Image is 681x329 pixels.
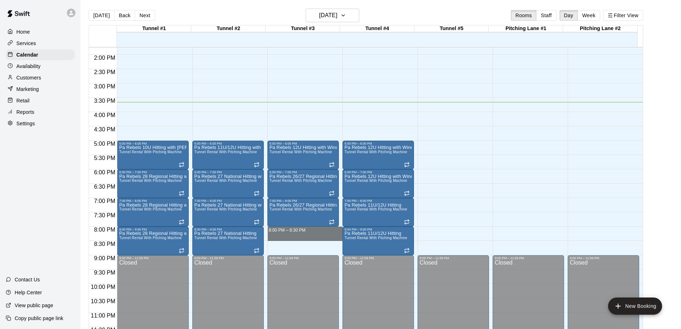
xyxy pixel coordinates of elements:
[345,170,412,174] div: 6:00 PM – 7:00 PM
[92,55,117,61] span: 2:00 PM
[16,120,35,127] p: Settings
[269,228,306,233] span: 8:00 PM – 8:30 PM
[6,61,75,72] a: Availability
[179,248,184,253] span: Recurring event
[89,284,117,290] span: 10:00 PM
[194,256,262,260] div: 9:00 PM – 11:59 PM
[114,10,135,21] button: Back
[345,199,412,203] div: 7:00 PM – 8:00 PM
[194,170,262,174] div: 6:00 PM – 7:00 PM
[414,25,489,32] div: Tunnel #5
[92,69,117,75] span: 2:30 PM
[89,313,117,319] span: 11:00 PM
[192,227,264,255] div: 8:00 PM – 9:00 PM: Pa Rebels 27 National Hitting
[404,248,410,253] span: Recurring event
[511,10,537,21] button: Rooms
[578,10,600,21] button: Week
[194,199,262,203] div: 7:00 PM – 8:00 PM
[404,190,410,196] span: Recurring event
[194,228,262,231] div: 8:00 PM – 9:00 PM
[319,10,337,20] h6: [DATE]
[342,227,414,255] div: 8:00 PM – 9:00 PM: Pa Rebels 11U/12U Hitting
[117,25,191,32] div: Tunnel #1
[16,97,30,104] p: Retail
[404,219,410,225] span: Recurring event
[6,38,75,49] a: Services
[15,302,53,309] p: View public page
[117,198,188,227] div: 7:00 PM – 8:00 PM: Pa Rebels 28 Regional Hitting w/ Vaughn
[15,289,42,296] p: Help Center
[254,162,260,168] span: Recurring event
[345,142,412,145] div: 5:00 PM – 6:00 PM
[92,169,117,175] span: 6:00 PM
[16,28,30,35] p: Home
[194,179,257,183] span: Tunnel Rental With Pitching Machine
[194,142,262,145] div: 5:00 PM – 6:00 PM
[119,170,186,174] div: 6:00 PM – 7:00 PM
[15,276,40,283] p: Contact Us
[536,10,557,21] button: Staff
[92,112,117,118] span: 4:00 PM
[92,83,117,89] span: 3:00 PM
[342,141,414,169] div: 5:00 PM – 6:00 PM: Pa Rebels 12U Hitting with Wine
[119,228,186,231] div: 8:00 PM – 9:00 PM
[89,298,117,304] span: 10:30 PM
[420,256,487,260] div: 9:00 PM – 11:59 PM
[92,241,117,247] span: 8:30 PM
[16,86,39,93] p: Marketing
[119,207,182,211] span: Tunnel Rental With Pitching Machine
[179,219,184,225] span: Recurring event
[119,256,186,260] div: 9:00 PM – 11:59 PM
[179,190,184,196] span: Recurring event
[192,198,264,227] div: 7:00 PM – 8:00 PM: Pa Rebels 27 National Hitting with Davis
[306,9,359,22] button: [DATE]
[92,126,117,132] span: 4:30 PM
[6,95,75,106] a: Retail
[194,236,257,240] span: Tunnel Rental With Pitching Machine
[194,207,257,211] span: Tunnel Rental With Pitching Machine
[92,227,117,233] span: 8:00 PM
[6,26,75,37] a: Home
[6,118,75,129] a: Settings
[119,236,182,240] span: Tunnel Rental With Pitching Machine
[117,227,188,255] div: 8:00 PM – 9:00 PM: Pa Rebels 28 Regional Hitting w/ Vaughn
[345,179,407,183] span: Tunnel Rental With Pitching Machine
[92,212,117,218] span: 7:30 PM
[92,184,117,190] span: 6:30 PM
[342,169,414,198] div: 6:00 PM – 7:00 PM: Pa Rebels 12U Hitting with Wine
[6,49,75,60] div: Calendar
[6,107,75,117] a: Reports
[16,108,34,116] p: Reports
[16,74,41,81] p: Customers
[179,162,184,168] span: Recurring event
[16,51,38,58] p: Calendar
[15,315,63,322] p: Copy public page link
[89,10,114,21] button: [DATE]
[92,141,117,147] span: 5:00 PM
[119,150,182,154] span: Tunnel Rental With Pitching Machine
[342,198,414,227] div: 7:00 PM – 8:00 PM: Pa Rebels 11U/12U Hitting
[135,10,155,21] button: Next
[6,72,75,83] a: Customers
[117,169,188,198] div: 6:00 PM – 7:00 PM: Pa Rebels 28 Regional Hitting w/ Vaughn
[117,141,188,169] div: 5:00 PM – 6:00 PM: Pa Rebels 10U Hitting with Vaughn
[563,25,637,32] div: Pitching Lane #2
[92,98,117,104] span: 3:30 PM
[254,190,260,196] span: Recurring event
[254,219,260,225] span: Recurring event
[6,84,75,95] a: Marketing
[340,25,414,32] div: Tunnel #4
[192,169,264,198] div: 6:00 PM – 7:00 PM: Pa Rebels 27 National Hitting with Davis
[489,25,563,32] div: Pitching Lane #1
[194,150,257,154] span: Tunnel Rental With Pitching Machine
[16,40,36,47] p: Services
[570,256,637,260] div: 9:00 PM – 11:59 PM
[92,270,117,276] span: 9:30 PM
